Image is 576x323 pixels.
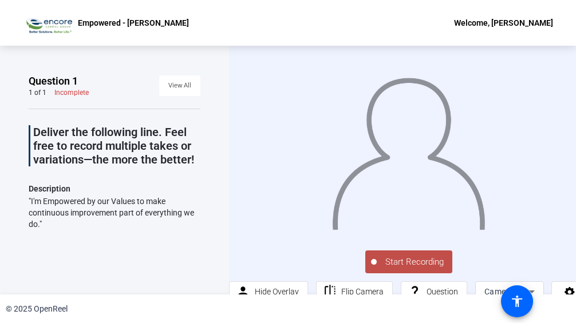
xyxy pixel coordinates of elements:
p: Deliver the following line. Feel free to record multiple takes or variations—the more the better! [33,125,200,166]
button: Hide Overlay [229,281,308,302]
img: overlay [331,69,486,230]
span: View All [168,77,191,94]
div: Welcome, [PERSON_NAME] [454,16,553,30]
p: Description [29,182,200,196]
p: Empowered - [PERSON_NAME] [78,16,189,30]
div: 1 of 1 [29,88,46,97]
mat-icon: question_mark [408,285,422,299]
span: Flip Camera [341,287,384,296]
button: Start Recording [365,250,452,273]
span: Start Recording [377,256,452,269]
span: Hide Overlay [255,287,299,296]
mat-icon: accessibility [510,294,524,308]
span: Question [427,287,458,296]
div: © 2025 OpenReel [6,303,68,315]
span: Question 1 [29,74,78,88]
mat-icon: flip [323,285,337,299]
button: Question [401,281,467,302]
button: View All [159,75,200,96]
img: OpenReel logo [23,11,72,34]
div: "I'm Empowered by our Values to make continuous improvement part of everything we do." [29,196,200,230]
button: Flip Camera [316,281,393,302]
mat-icon: person [236,285,250,299]
div: Incomplete [54,88,89,97]
span: Camera [484,287,514,296]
